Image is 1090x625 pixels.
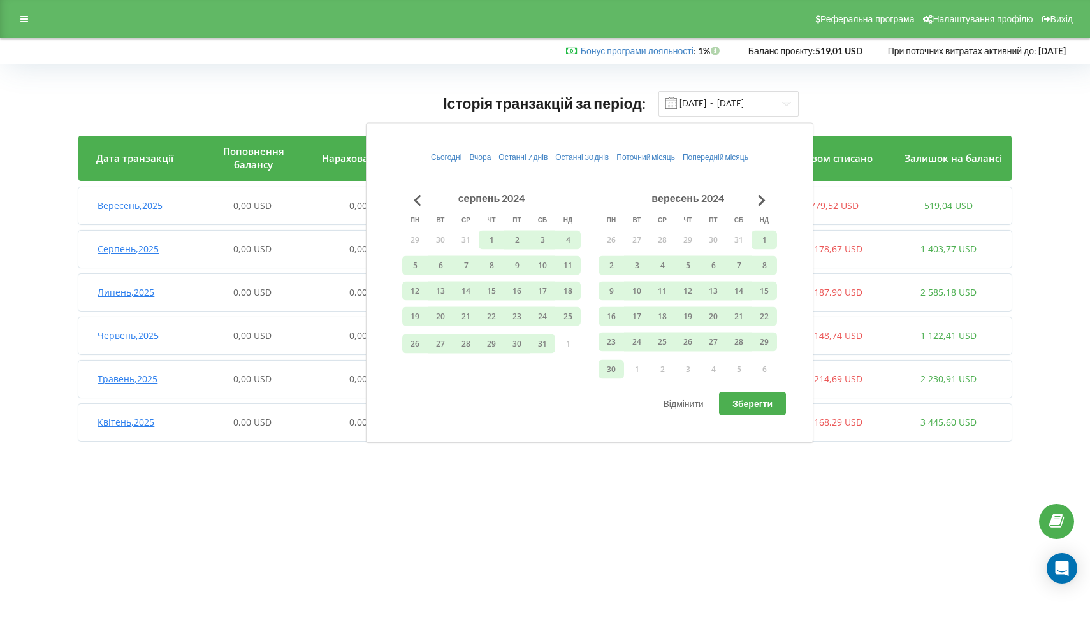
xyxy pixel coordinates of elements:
button: 22 [479,306,504,326]
button: 4 [650,255,675,275]
button: 4 [555,230,581,249]
button: 2 [650,360,675,379]
button: 3 [530,230,555,249]
button: 18 [650,306,675,326]
button: 31 [726,230,752,249]
strong: 1% [698,45,723,56]
span: 0,00 USD [233,286,272,298]
a: Бонус програми лояльності [581,45,694,56]
span: Залишок на балансі [905,152,1002,164]
button: 15 [752,281,777,300]
span: 0,00 USD [349,329,388,341]
span: Поповнення балансу [223,145,284,171]
button: 31 [530,334,555,354]
button: 30 [599,360,624,379]
span: -1 148,74 USD [803,329,862,341]
span: Нараховано бонусів [322,152,419,164]
button: 14 [726,281,752,300]
button: 1 [624,360,650,379]
span: Поточний місяць [616,152,675,162]
span: Серпень , 2025 [98,243,159,255]
button: 26 [675,332,701,351]
th: середа [650,210,675,229]
button: 14 [453,281,479,300]
button: 2 [599,255,624,275]
button: 28 [453,334,479,354]
button: 5 [726,360,752,379]
th: п’ятниця [701,210,726,229]
span: Липень , 2025 [98,286,154,298]
th: неділя [752,210,777,229]
span: 3 445,60 USD [920,416,977,428]
button: 24 [624,332,650,351]
span: 0,00 USD [233,416,272,428]
button: 13 [701,281,726,300]
button: 7 [453,255,479,275]
th: вівторок [624,210,650,229]
strong: 519,01 USD [815,45,862,56]
span: 0,00 USD [349,243,388,255]
button: 3 [624,255,650,275]
span: Травень , 2025 [98,373,157,385]
button: 11 [650,281,675,300]
div: Open Intercom Messenger [1047,553,1077,584]
span: 0,00 USD [233,329,272,341]
button: 10 [624,281,650,300]
button: 6 [428,255,453,275]
button: 16 [599,306,624,326]
span: 519,04 USD [924,199,973,212]
button: 6 [752,360,777,379]
th: середа [453,210,479,229]
span: Вересень , 2025 [98,199,163,212]
span: Відмінити [664,398,704,409]
strong: [DATE] [1038,45,1066,56]
span: 1 403,77 USD [920,243,977,255]
span: -1 168,29 USD [803,416,862,428]
button: 21 [726,306,752,326]
th: п’ятниця [504,210,530,229]
th: четвер [479,210,504,229]
button: 25 [650,332,675,351]
button: 26 [599,230,624,249]
button: 17 [624,306,650,326]
th: вівторок [428,210,453,229]
button: Зберегти [719,392,786,415]
div: вересень 2024 [648,190,727,206]
div: серпень 2024 [454,190,529,206]
button: 18 [555,281,581,300]
button: 29 [402,230,428,249]
span: 1 122,41 USD [920,329,977,341]
button: 20 [428,306,453,326]
span: 0,00 USD [349,373,388,385]
button: 23 [599,332,624,351]
span: Останні 30 днів [555,152,609,162]
button: 21 [453,306,479,326]
span: Попередній місяць [683,152,748,162]
button: 5 [402,255,428,275]
span: Баланс проєкту: [748,45,815,56]
button: 3 [675,360,701,379]
button: 20 [701,306,726,326]
button: 25 [555,306,581,326]
button: 29 [675,230,701,249]
button: 27 [428,334,453,354]
span: Вчора [469,152,491,162]
th: четвер [675,210,701,229]
button: 9 [599,281,624,300]
span: Разом списано [801,152,873,164]
button: 19 [402,306,428,326]
button: 24 [530,306,555,326]
th: субота [530,210,555,229]
button: 15 [479,281,504,300]
span: Останні 7 днів [498,152,548,162]
button: 30 [701,230,726,249]
button: 31 [453,230,479,249]
span: Історія транзакцій за період: [443,94,646,112]
span: Налаштування профілю [933,14,1033,24]
button: 1 [479,230,504,249]
span: -1 214,69 USD [803,373,862,385]
span: Червень , 2025 [98,329,159,341]
span: 0,00 USD [349,286,388,298]
th: неділя [555,210,581,229]
span: 2 230,91 USD [920,373,977,385]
